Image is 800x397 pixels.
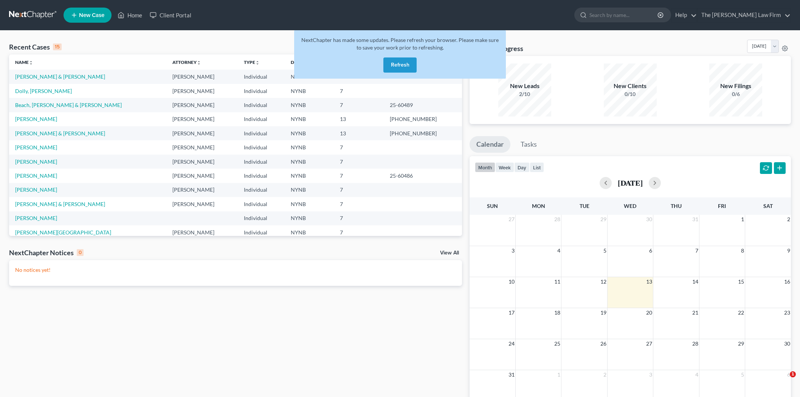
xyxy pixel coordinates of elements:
[553,215,561,224] span: 28
[166,155,238,169] td: [PERSON_NAME]
[9,248,84,257] div: NextChapter Notices
[645,339,653,348] span: 27
[285,197,334,211] td: NYNB
[15,229,111,236] a: [PERSON_NAME][GEOGRAPHIC_DATA]
[691,277,699,286] span: 14
[695,370,699,379] span: 4
[475,162,495,172] button: month
[600,277,607,286] span: 12
[618,179,643,187] h2: [DATE]
[15,59,33,65] a: Nameunfold_more
[334,126,384,140] td: 13
[498,82,551,90] div: New Leads
[285,225,334,239] td: NYNB
[783,308,791,317] span: 23
[15,102,122,108] a: Beach, [PERSON_NAME] & [PERSON_NAME]
[600,339,607,348] span: 26
[709,90,762,98] div: 0/6
[255,60,260,65] i: unfold_more
[166,112,238,126] td: [PERSON_NAME]
[737,277,745,286] span: 15
[15,116,57,122] a: [PERSON_NAME]
[334,98,384,112] td: 7
[244,59,260,65] a: Typeunfold_more
[440,250,459,256] a: View All
[508,277,515,286] span: 10
[166,183,238,197] td: [PERSON_NAME]
[600,308,607,317] span: 19
[15,88,72,94] a: Dolly, [PERSON_NAME]
[783,277,791,286] span: 16
[238,169,285,183] td: Individual
[301,37,499,51] span: NextChapter has made some updates. Please refresh your browser. Please make sure to save your wor...
[740,246,745,255] span: 8
[695,246,699,255] span: 7
[604,82,657,90] div: New Clients
[470,136,510,153] a: Calendar
[172,59,201,65] a: Attorneyunfold_more
[580,203,589,209] span: Tue
[604,90,657,98] div: 0/10
[334,169,384,183] td: 7
[53,43,62,50] div: 15
[737,308,745,317] span: 22
[238,225,285,239] td: Individual
[79,12,104,18] span: New Case
[648,246,653,255] span: 6
[15,201,105,207] a: [PERSON_NAME] & [PERSON_NAME]
[718,203,726,209] span: Fri
[285,140,334,154] td: NYNB
[15,144,57,150] a: [PERSON_NAME]
[786,215,791,224] span: 2
[166,140,238,154] td: [PERSON_NAME]
[166,169,238,183] td: [PERSON_NAME]
[603,246,607,255] span: 5
[774,371,792,389] iframe: Intercom live chat
[238,98,285,112] td: Individual
[790,371,796,377] span: 1
[645,308,653,317] span: 20
[285,98,334,112] td: NYNB
[285,126,334,140] td: NYNB
[709,82,762,90] div: New Filings
[514,162,530,172] button: day
[334,155,384,169] td: 7
[9,42,62,51] div: Recent Cases
[624,203,636,209] span: Wed
[15,186,57,193] a: [PERSON_NAME]
[648,370,653,379] span: 3
[514,136,544,153] a: Tasks
[334,211,384,225] td: 7
[532,203,545,209] span: Mon
[740,370,745,379] span: 5
[15,172,57,179] a: [PERSON_NAME]
[508,370,515,379] span: 31
[238,197,285,211] td: Individual
[498,90,551,98] div: 2/10
[511,246,515,255] span: 3
[334,183,384,197] td: 7
[238,112,285,126] td: Individual
[285,112,334,126] td: NYNB
[737,339,745,348] span: 29
[557,370,561,379] span: 1
[487,203,498,209] span: Sun
[334,197,384,211] td: 7
[384,126,462,140] td: [PHONE_NUMBER]
[114,8,146,22] a: Home
[291,59,316,65] a: Districtunfold_more
[495,162,514,172] button: week
[553,339,561,348] span: 25
[166,225,238,239] td: [PERSON_NAME]
[285,211,334,225] td: NYNB
[691,339,699,348] span: 28
[508,215,515,224] span: 27
[698,8,791,22] a: The [PERSON_NAME] Law Firm
[384,98,462,112] td: 25-60489
[508,339,515,348] span: 24
[285,183,334,197] td: NYNB
[384,169,462,183] td: 25-60486
[786,370,791,379] span: 6
[691,308,699,317] span: 21
[285,70,334,84] td: NYNB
